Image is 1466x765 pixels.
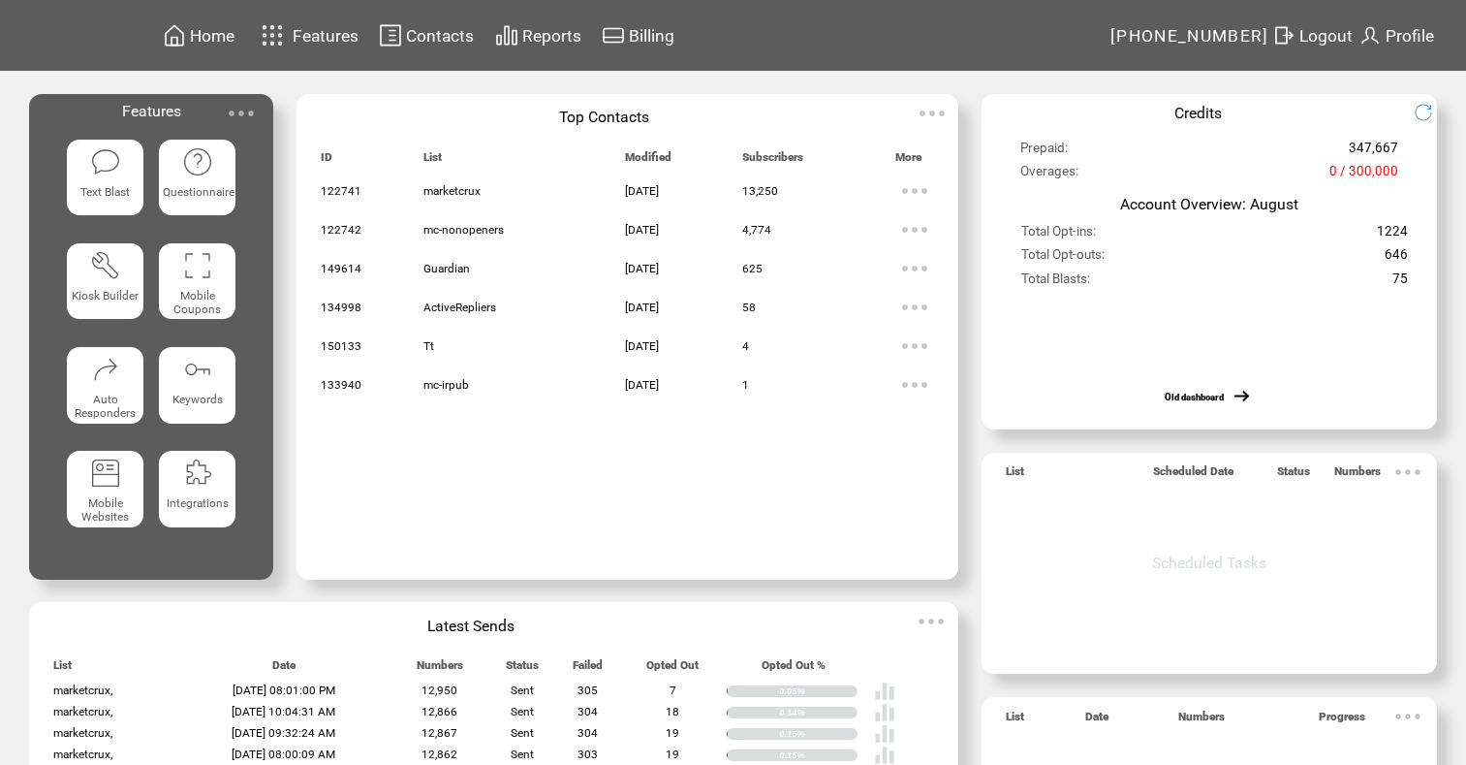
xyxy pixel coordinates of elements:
[1299,26,1353,46] span: Logout
[1174,104,1222,122] span: Credits
[379,23,402,48] img: contacts.svg
[53,658,72,681] span: List
[511,748,534,761] span: Sent
[163,23,186,48] img: home.svg
[421,684,457,697] span: 12,950
[577,684,598,697] span: 305
[511,705,534,718] span: Sent
[67,140,143,228] a: Text Blast
[577,726,598,740] span: 304
[406,26,474,46] span: Contacts
[742,223,771,237] span: 4,774
[272,658,296,681] span: Date
[67,451,143,539] a: Mobile Websites
[321,339,361,353] span: 150133
[232,705,335,718] span: [DATE] 10:04:31 AM
[167,496,229,510] span: Integrations
[1110,26,1269,46] span: [PHONE_NUMBER]
[321,378,361,392] span: 133940
[492,20,584,50] a: Reports
[625,150,671,173] span: Modified
[159,451,235,539] a: Integrations
[182,354,213,385] img: keywords.svg
[625,223,659,237] span: [DATE]
[913,94,951,133] img: ellypsis.svg
[1120,195,1298,213] span: Account Overview: August
[559,108,649,126] span: Top Contacts
[895,172,934,210] img: ellypsis.svg
[666,748,679,761] span: 19
[625,184,659,198] span: [DATE]
[1334,464,1381,487] span: Numbers
[1021,224,1096,247] span: Total Opt-ins:
[190,26,234,46] span: Home
[1152,554,1266,572] span: Scheduled Tasks
[163,185,234,199] span: Questionnaire
[233,684,335,697] span: [DATE] 08:01:00 PM
[1385,247,1408,271] span: 646
[256,19,290,51] img: features.svg
[625,262,659,275] span: [DATE]
[742,301,756,314] span: 58
[159,140,235,228] a: Questionnaire
[1269,20,1356,50] a: Logout
[421,748,457,761] span: 12,862
[1021,247,1105,271] span: Total Opt-outs:
[895,249,934,288] img: ellypsis.svg
[173,289,221,316] span: Mobile Coupons
[90,354,121,385] img: auto-responders.svg
[625,301,659,314] span: [DATE]
[376,20,477,50] a: Contacts
[895,327,934,366] img: ellypsis.svg
[122,102,181,120] span: Features
[421,726,457,740] span: 12,867
[779,728,858,740] div: 0.15%
[1021,271,1090,295] span: Total Blasts:
[232,726,335,740] span: [DATE] 09:32:24 AM
[629,26,674,46] span: Billing
[506,658,539,681] span: Status
[602,23,625,48] img: creidtcard.svg
[53,748,112,761] span: marketcrux,
[423,301,496,314] span: ActiveRepliers
[182,146,213,177] img: questionnaire.svg
[182,458,213,489] img: integrations.svg
[80,185,130,199] span: Text Blast
[159,347,235,435] a: Keywords
[75,393,136,420] span: Auto Responders
[293,26,359,46] span: Features
[321,184,361,198] span: 122741
[423,150,442,173] span: List
[495,23,518,48] img: chart.svg
[53,705,112,718] span: marketcrux,
[646,658,699,681] span: Opted Out
[511,726,534,740] span: Sent
[577,705,598,718] span: 304
[666,705,679,718] span: 18
[81,496,129,524] span: Mobile Websites
[1020,141,1068,164] span: Prepaid:
[895,150,921,173] span: More
[67,347,143,435] a: Auto Responders
[1277,464,1310,487] span: Status
[670,684,676,697] span: 7
[912,602,951,641] img: ellypsis.svg
[421,705,457,718] span: 12,866
[573,658,603,681] span: Failed
[1178,710,1225,732] span: Numbers
[232,748,335,761] span: [DATE] 08:00:09 AM
[1272,23,1295,48] img: exit.svg
[874,681,895,702] img: poll%20-%20white.svg
[417,658,463,681] span: Numbers
[1414,103,1448,122] img: refresh.png
[423,262,470,275] span: Guardian
[321,301,361,314] span: 134998
[321,262,361,275] span: 149614
[742,262,763,275] span: 625
[90,146,121,177] img: text-blast.svg
[1165,392,1224,402] a: Old dashboard
[423,184,481,198] span: marketcrux
[90,458,121,489] img: mobile-websites.svg
[625,378,659,392] span: [DATE]
[895,210,934,249] img: ellypsis.svg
